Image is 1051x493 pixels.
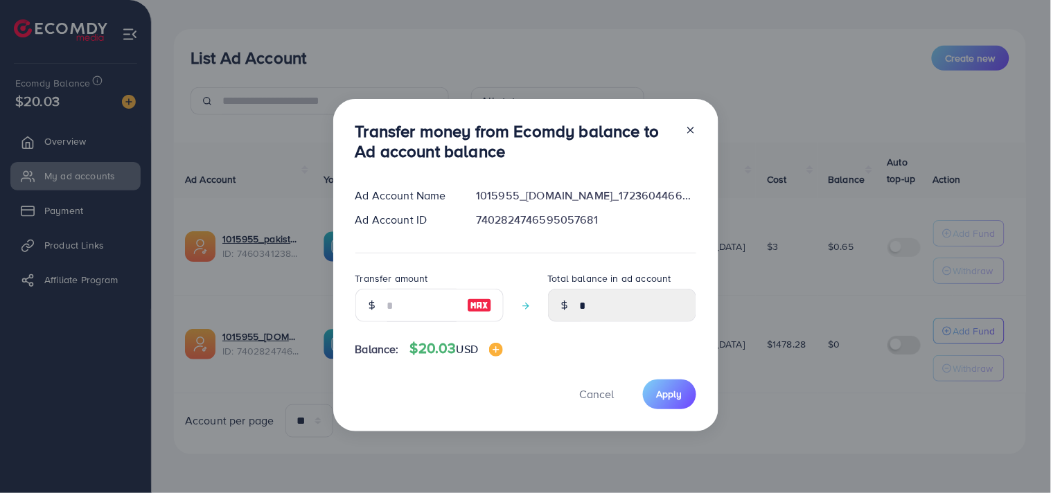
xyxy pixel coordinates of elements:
[410,340,503,357] h4: $20.03
[643,379,696,409] button: Apply
[489,343,503,357] img: image
[355,271,428,285] label: Transfer amount
[548,271,671,285] label: Total balance in ad account
[563,379,632,409] button: Cancel
[465,188,707,204] div: 1015955_[DOMAIN_NAME]_1723604466394
[344,188,466,204] div: Ad Account Name
[344,212,466,228] div: Ad Account ID
[992,431,1041,483] iframe: Chat
[355,341,399,357] span: Balance:
[355,121,674,161] h3: Transfer money from Ecomdy balance to Ad account balance
[657,387,682,401] span: Apply
[467,297,492,314] img: image
[580,386,615,402] span: Cancel
[465,212,707,228] div: 7402824746595057681
[457,341,478,357] span: USD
